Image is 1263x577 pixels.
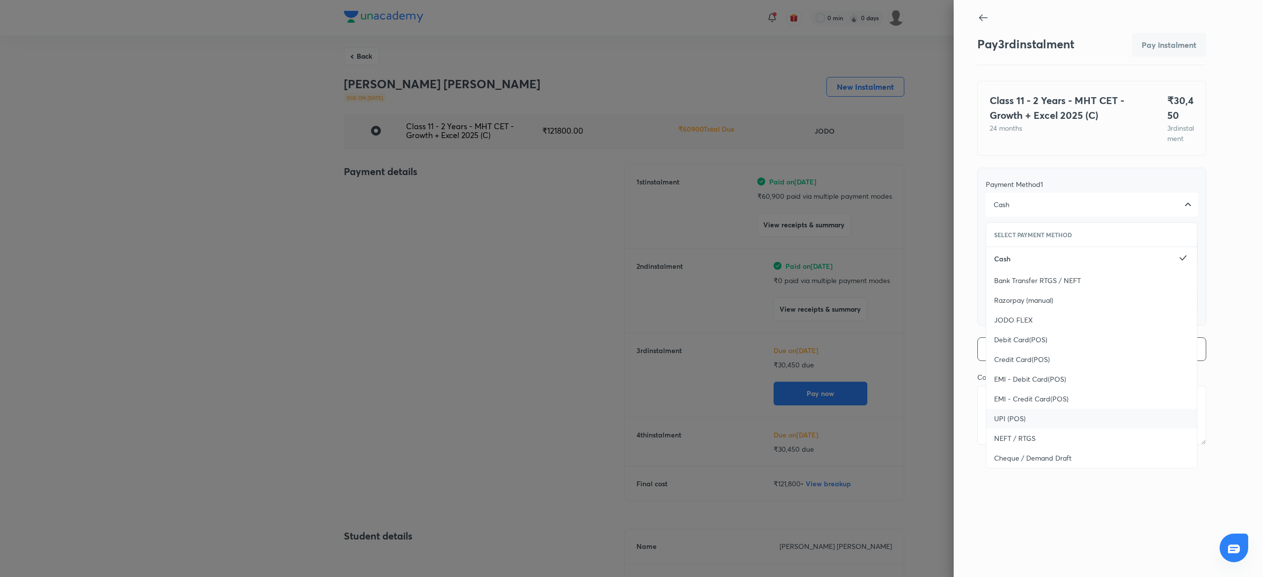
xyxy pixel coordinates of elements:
[994,295,1053,305] span: Razorpay (manual)
[986,310,1197,330] a: JODO FLEX
[990,93,1144,123] h4: Class 11 - 2 Years - MHT CET - Growth + Excel 2025 (C)
[986,409,1197,429] a: UPI (POS)
[994,414,1026,424] span: UPI (POS)
[986,429,1197,448] a: NEFT / RTGS
[1167,93,1194,123] h4: ₹ 30,450
[994,355,1050,364] span: Credit Card(POS)
[977,37,1075,51] h3: Pay 3 rd instalment
[986,180,1198,189] div: Payment Method 1
[986,290,1197,310] a: Razorpay (manual)
[986,271,1197,290] a: Bank Transfer RTGS / NEFT
[986,247,1197,270] a: Cash
[1132,33,1206,57] button: Pay instalment
[986,369,1197,389] a: EMI - Debit Card(POS)
[986,389,1197,409] a: EMI - Credit Card(POS)
[994,453,1072,463] span: Cheque / Demand Draft
[990,123,1144,133] p: 24 months
[994,254,1010,264] span: Cash
[1167,123,1194,144] p: 3 rd instalment
[994,276,1081,286] span: Bank Transfer RTGS / NEFT
[986,350,1197,369] a: Credit Card(POS)
[977,337,1206,361] button: Add Payment Method
[994,374,1066,384] span: EMI - Debit Card(POS)
[994,394,1069,404] span: EMI - Credit Card(POS)
[994,200,1009,210] span: Cash
[986,223,1197,247] li: Select Payment Method
[994,433,1036,443] span: NEFT / RTGS
[986,330,1197,350] a: Debit Card(POS)
[986,448,1197,468] a: Cheque / Demand Draft
[994,315,1033,325] span: JODO FLEX
[1132,33,1206,57] div: Total amount is not matching instalment amount
[977,373,1206,382] div: Comments
[994,335,1047,345] span: Debit Card(POS)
